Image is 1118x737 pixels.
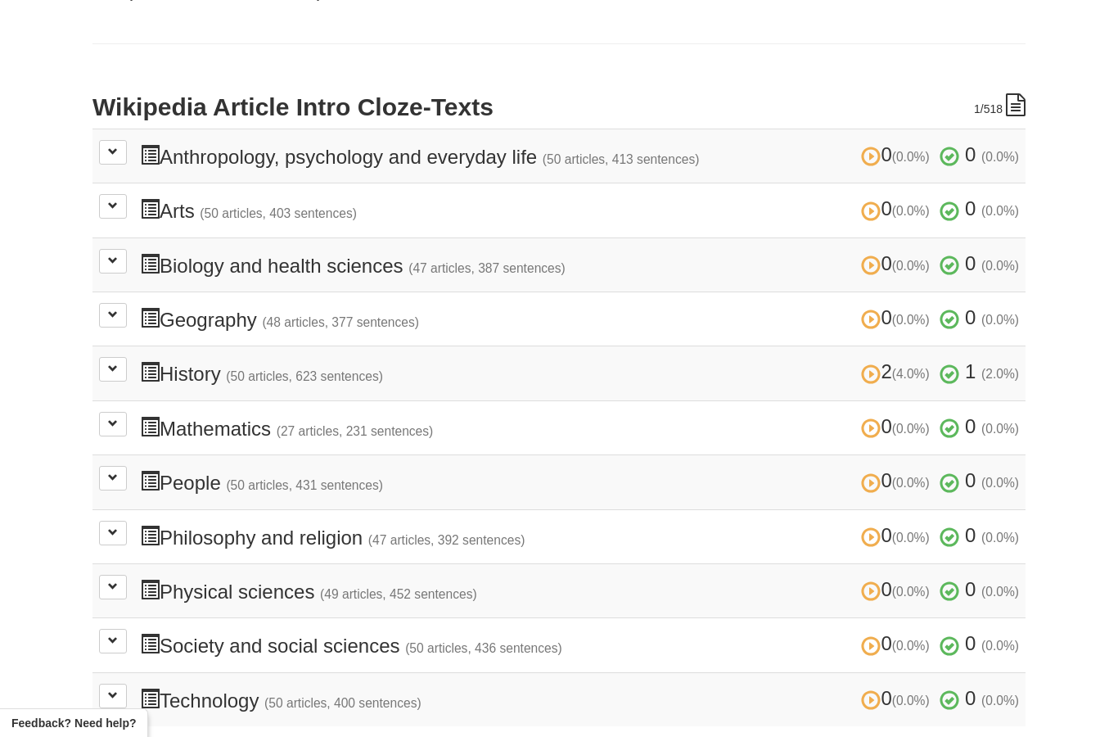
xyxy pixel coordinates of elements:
[543,152,700,166] small: (50 articles, 413 sentences)
[981,150,1019,164] small: (0.0%)
[226,369,383,383] small: (50 articles, 623 sentences)
[981,313,1019,327] small: (0.0%)
[965,143,976,165] span: 0
[981,694,1019,708] small: (0.0%)
[981,585,1019,599] small: (0.0%)
[892,531,930,545] small: (0.0%)
[264,696,422,710] small: (50 articles, 400 sentences)
[92,93,1026,120] h2: Wikipedia Article Intro Cloze-Texts
[965,687,976,709] span: 0
[861,415,935,437] span: 0
[140,307,1019,331] h3: Geography
[892,367,930,381] small: (4.0%)
[892,313,930,327] small: (0.0%)
[974,102,981,115] span: 1
[965,578,976,600] span: 0
[861,687,935,709] span: 0
[965,306,976,328] span: 0
[200,206,357,220] small: (50 articles, 403 sentences)
[981,422,1019,436] small: (0.0%)
[861,252,935,274] span: 0
[11,715,136,731] span: Open feedback widget
[892,259,930,273] small: (0.0%)
[965,415,976,437] span: 0
[140,470,1019,494] h3: People
[981,531,1019,545] small: (0.0%)
[861,306,935,328] span: 0
[405,641,562,655] small: (50 articles, 436 sentences)
[892,585,930,599] small: (0.0%)
[140,253,1019,277] h3: Biology and health sciences
[140,579,1019,603] h3: Physical sciences
[965,469,976,491] span: 0
[892,150,930,164] small: (0.0%)
[140,633,1019,657] h3: Society and social sciences
[965,360,976,382] span: 1
[320,587,477,601] small: (49 articles, 452 sentences)
[861,469,935,491] span: 0
[140,525,1019,549] h3: Philosophy and religion
[262,315,419,329] small: (48 articles, 377 sentences)
[140,688,1019,712] h3: Technology
[965,197,976,219] span: 0
[140,144,1019,168] h3: Anthropology, psychology and everyday life
[140,198,1019,222] h3: Arts
[140,361,1019,385] h3: History
[892,639,930,653] small: (0.0%)
[861,197,935,219] span: 0
[861,143,935,165] span: 0
[892,204,930,218] small: (0.0%)
[981,204,1019,218] small: (0.0%)
[965,252,976,274] span: 0
[892,422,930,436] small: (0.0%)
[408,261,566,275] small: (47 articles, 387 sentences)
[892,476,930,490] small: (0.0%)
[861,632,935,654] span: 0
[892,694,930,708] small: (0.0%)
[965,524,976,546] span: 0
[368,533,525,547] small: (47 articles, 392 sentences)
[226,478,383,492] small: (50 articles, 431 sentences)
[965,632,976,654] span: 0
[981,259,1019,273] small: (0.0%)
[981,476,1019,490] small: (0.0%)
[277,424,434,438] small: (27 articles, 231 sentences)
[981,639,1019,653] small: (0.0%)
[861,360,935,382] span: 2
[861,578,935,600] span: 0
[861,524,935,546] span: 0
[981,367,1019,381] small: (2.0%)
[974,93,1026,117] div: /518
[140,416,1019,440] h3: Mathematics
